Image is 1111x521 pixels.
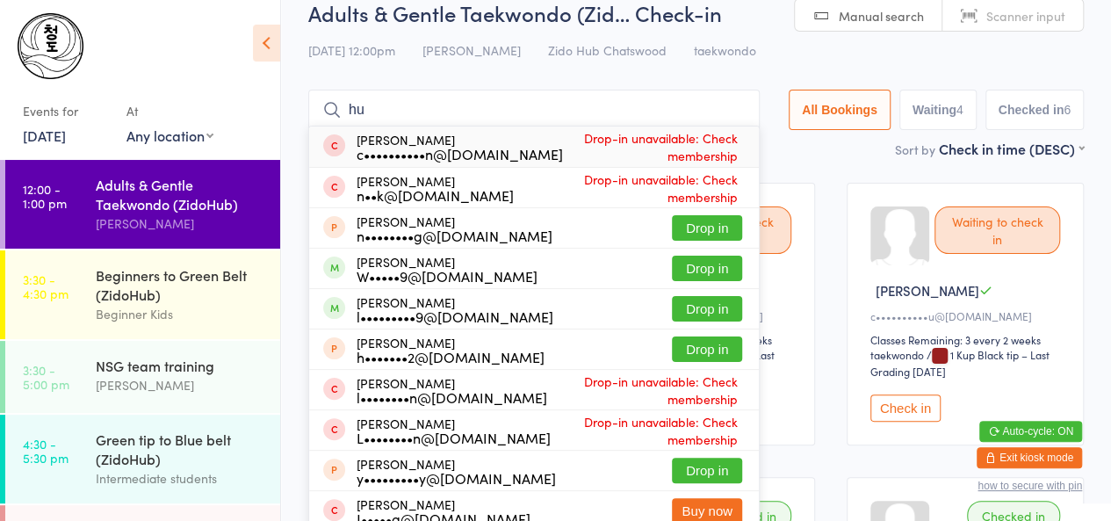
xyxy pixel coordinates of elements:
[672,296,742,322] button: Drop in
[899,90,977,130] button: Waiting4
[986,7,1065,25] span: Scanner input
[357,133,563,161] div: [PERSON_NAME]
[357,457,556,485] div: [PERSON_NAME]
[694,41,756,59] span: taekwondo
[96,468,265,488] div: Intermediate students
[357,147,563,161] div: c••••••••••n@[DOMAIN_NAME]
[977,447,1082,468] button: Exit kiosk mode
[357,174,514,202] div: [PERSON_NAME]
[23,126,66,145] a: [DATE]
[563,125,742,169] span: Drop-in unavailable: Check membership
[672,458,742,483] button: Drop in
[5,160,280,249] a: 12:00 -1:00 pmAdults & Gentle Taekwondo (ZidoHub)[PERSON_NAME]
[23,97,109,126] div: Events for
[985,90,1085,130] button: Checked in6
[357,214,552,242] div: [PERSON_NAME]
[548,41,667,59] span: Zido Hub Chatswood
[96,265,265,304] div: Beginners to Green Belt (ZidoHub)
[5,341,280,413] a: 3:30 -5:00 pmNSG team training[PERSON_NAME]
[96,304,265,324] div: Beginner Kids
[514,166,742,210] span: Drop-in unavailable: Check membership
[357,255,537,283] div: [PERSON_NAME]
[876,281,979,300] span: [PERSON_NAME]
[870,332,1065,347] div: Classes Remaining: 3 every 2 weeks
[126,97,213,126] div: At
[672,215,742,241] button: Drop in
[357,416,551,445] div: [PERSON_NAME]
[96,213,265,234] div: [PERSON_NAME]
[357,350,545,364] div: h•••••••2@[DOMAIN_NAME]
[18,13,83,79] img: Chungdo Taekwondo
[839,7,924,25] span: Manual search
[422,41,521,59] span: [PERSON_NAME]
[357,471,556,485] div: y•••••••••y@[DOMAIN_NAME]
[357,390,547,404] div: l••••••••n@[DOMAIN_NAME]
[23,272,69,300] time: 3:30 - 4:30 pm
[870,308,1065,323] div: c••••••••••u@[DOMAIN_NAME]
[672,336,742,362] button: Drop in
[672,256,742,281] button: Drop in
[23,363,69,391] time: 3:30 - 5:00 pm
[978,480,1082,492] button: how to secure with pin
[357,431,551,445] div: L••••••••n@[DOMAIN_NAME]
[357,295,553,323] div: [PERSON_NAME]
[895,141,935,158] label: Sort by
[870,394,941,422] button: Check in
[934,206,1060,254] div: Waiting to check in
[547,368,742,412] span: Drop-in unavailable: Check membership
[5,250,280,339] a: 3:30 -4:30 pmBeginners to Green Belt (ZidoHub)Beginner Kids
[551,409,742,452] span: Drop-in unavailable: Check membership
[789,90,891,130] button: All Bookings
[96,175,265,213] div: Adults & Gentle Taekwondo (ZidoHub)
[1064,103,1071,117] div: 6
[357,228,552,242] div: n••••••••g@[DOMAIN_NAME]
[956,103,963,117] div: 4
[23,437,69,465] time: 4:30 - 5:30 pm
[939,139,1084,158] div: Check in time (DESC)
[357,336,545,364] div: [PERSON_NAME]
[357,309,553,323] div: l•••••••••9@[DOMAIN_NAME]
[870,347,924,362] div: taekwondo
[308,90,760,130] input: Search
[979,421,1082,442] button: Auto-cycle: ON
[5,415,280,503] a: 4:30 -5:30 pmGreen tip to Blue belt (ZidoHub)Intermediate students
[126,126,213,145] div: Any location
[357,188,514,202] div: n••k@[DOMAIN_NAME]
[870,347,1050,379] span: / 1 Kup Black tip – Last Grading [DATE]
[96,356,265,375] div: NSG team training
[357,269,537,283] div: W•••••9@[DOMAIN_NAME]
[23,182,67,210] time: 12:00 - 1:00 pm
[96,430,265,468] div: Green tip to Blue belt (ZidoHub)
[308,41,395,59] span: [DATE] 12:00pm
[96,375,265,395] div: [PERSON_NAME]
[357,376,547,404] div: [PERSON_NAME]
